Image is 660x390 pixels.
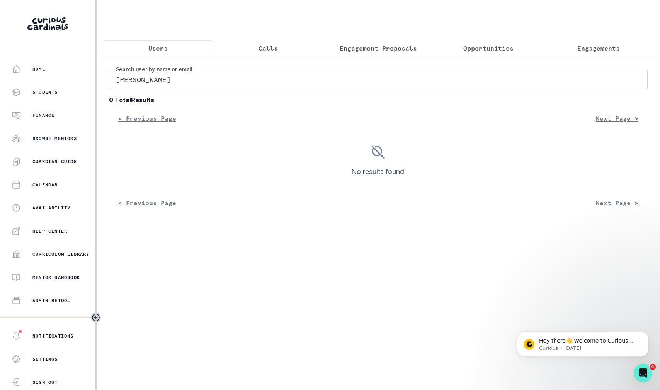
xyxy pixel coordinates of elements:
[32,182,58,188] p: Calendar
[32,228,67,234] p: Help Center
[463,44,514,53] p: Opportunities
[109,95,648,105] b: 0 Total Results
[505,315,660,369] iframe: Intercom notifications message
[32,333,74,339] p: Notifications
[32,205,70,211] p: Availability
[650,364,656,370] span: 4
[32,274,80,280] p: Mentor Handbook
[32,112,54,118] p: Finance
[340,44,417,53] p: Engagement Proposals
[634,364,652,382] iframe: Intercom live chat
[587,195,648,211] button: Next Page >
[32,297,70,304] p: Admin Retool
[32,379,58,385] p: Sign Out
[91,312,101,322] button: Toggle sidebar
[148,44,168,53] p: Users
[587,111,648,126] button: Next Page >
[109,111,185,126] button: < Previous Page
[259,44,278,53] p: Calls
[577,44,620,53] p: Engagements
[109,195,185,211] button: < Previous Page
[32,135,77,142] p: Browse Mentors
[27,17,68,30] img: Curious Cardinals Logo
[32,159,77,165] p: Guardian Guide
[32,89,58,95] p: Students
[351,166,406,177] p: No results found.
[32,251,90,257] p: Curriculum Library
[32,356,58,362] p: Settings
[32,66,45,72] p: Home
